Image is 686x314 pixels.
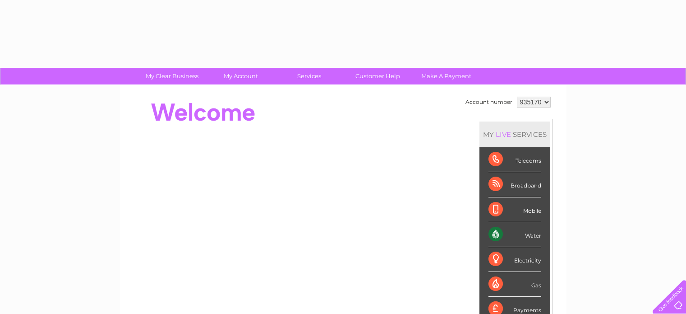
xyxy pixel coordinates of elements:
[494,130,513,139] div: LIVE
[488,147,541,172] div: Telecoms
[488,247,541,272] div: Electricity
[488,272,541,297] div: Gas
[488,222,541,247] div: Water
[463,94,515,110] td: Account number
[272,68,346,84] a: Services
[135,68,209,84] a: My Clear Business
[341,68,415,84] a: Customer Help
[488,172,541,197] div: Broadband
[488,197,541,222] div: Mobile
[409,68,483,84] a: Make A Payment
[203,68,278,84] a: My Account
[479,122,550,147] div: MY SERVICES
